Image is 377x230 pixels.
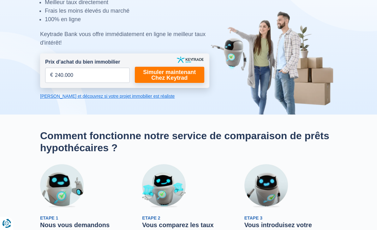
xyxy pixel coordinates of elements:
img: image-hero [211,11,337,115]
h3: Vous comparez les taux [142,221,235,229]
img: keytrade [177,57,204,63]
a: Simuler maintenant Chez Keytrad [135,67,204,83]
img: Etape 1 [40,164,84,208]
img: Etape 3 [244,164,288,208]
li: 100% en ligne [45,15,209,24]
span: Etape 2 [142,215,160,221]
span: Etape 3 [244,215,262,221]
h2: Comment fonctionne notre service de comparaison de prêts hypothécaires ? [40,130,337,154]
div: Keytrade Bank vous offre immédiatement en ligne le meilleur taux d'intérêt! [40,30,209,47]
span: € [50,71,53,79]
span: Etape 1 [40,215,58,221]
img: Etape 2 [142,164,186,208]
label: Prix d’achat du bien immobilier [45,59,120,66]
a: [PERSON_NAME] et découvrez si votre projet immobilier est réaliste [40,93,209,99]
li: Frais les moins élevés du marché [45,7,209,15]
